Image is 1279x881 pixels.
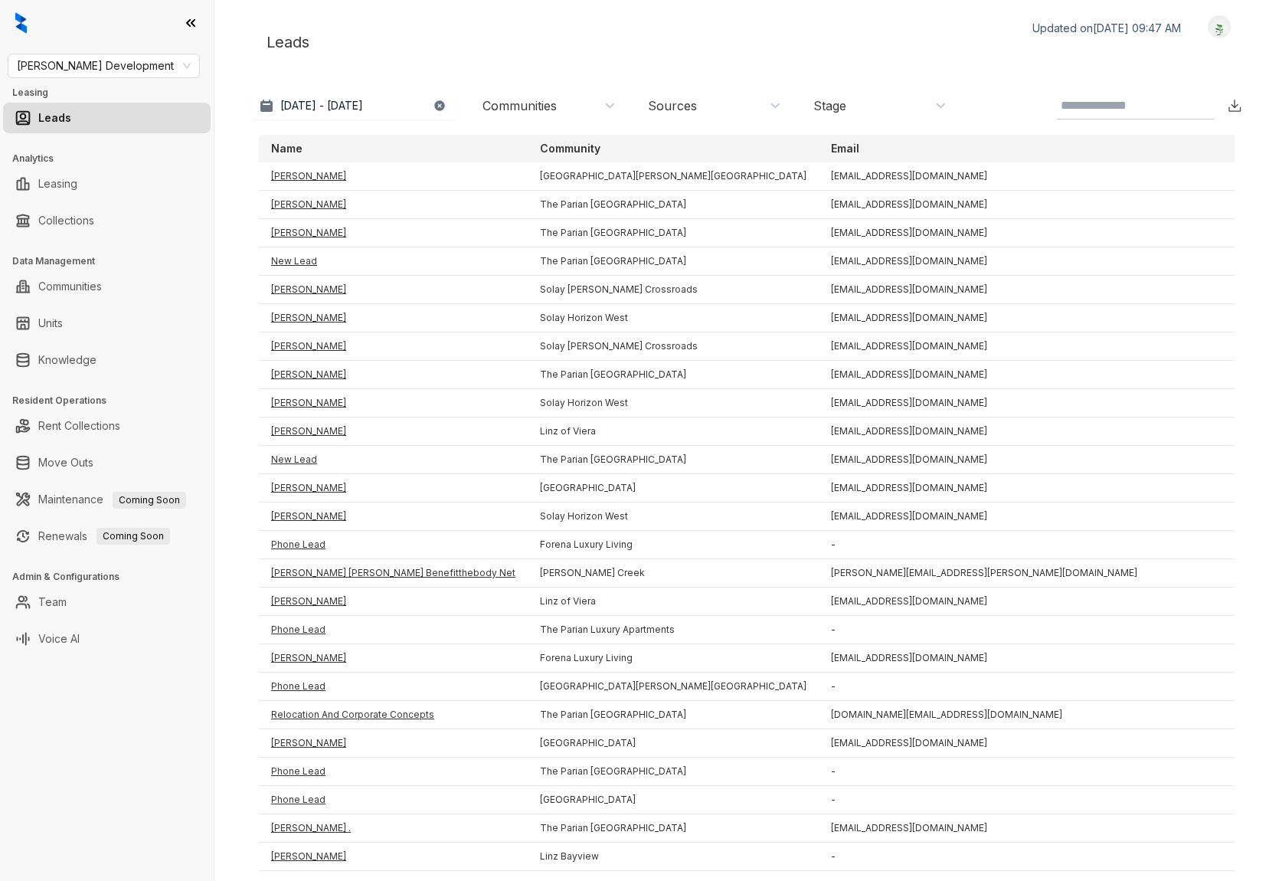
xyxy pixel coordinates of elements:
a: Rent Collections [38,411,120,441]
span: Coming Soon [96,528,170,545]
td: Phone Lead [259,531,528,559]
td: Phone Lead [259,786,528,814]
p: [DATE] - [DATE] [280,98,363,113]
td: Forena Luxury Living [528,644,819,673]
td: Solay Horizon West [528,503,819,531]
h3: Data Management [12,254,214,268]
a: Units [38,308,63,339]
td: [GEOGRAPHIC_DATA] [528,474,819,503]
td: The Parian [GEOGRAPHIC_DATA] [528,219,819,247]
span: Coming Soon [113,492,186,509]
div: Communities [482,97,557,114]
td: [PERSON_NAME] [259,843,528,871]
a: Leasing [38,169,77,199]
a: Leads [38,103,71,133]
a: RenewalsComing Soon [38,521,170,552]
td: The Parian [GEOGRAPHIC_DATA] [528,361,819,389]
li: Rent Collections [3,411,211,441]
td: [PERSON_NAME] Creek [528,559,819,588]
td: [PERSON_NAME] [259,219,528,247]
td: [GEOGRAPHIC_DATA] [528,729,819,758]
td: Linz of Viera [528,418,819,446]
h3: Admin & Configurations [12,570,214,584]
td: The Parian Luxury Apartments [528,616,819,644]
a: Move Outs [38,447,93,478]
td: [PERSON_NAME] [259,191,528,219]
td: The Parian [GEOGRAPHIC_DATA] [528,446,819,474]
li: Team [3,587,211,617]
img: SearchIcon [1198,99,1211,112]
p: Name [271,141,303,156]
button: [DATE] - [DATE] [251,92,458,120]
td: [PERSON_NAME] [PERSON_NAME] Benefitthebody Net [259,559,528,588]
img: UserAvatar [1209,19,1230,35]
td: Phone Lead [259,616,528,644]
p: Email [831,141,859,156]
h3: Leasing [12,86,214,100]
li: Maintenance [3,484,211,515]
td: [PERSON_NAME] [259,474,528,503]
h3: Analytics [12,152,214,165]
td: [PERSON_NAME] [259,644,528,673]
td: The Parian [GEOGRAPHIC_DATA] [528,701,819,729]
h3: Resident Operations [12,394,214,408]
a: Team [38,587,67,617]
a: Voice AI [38,624,80,654]
div: Sources [648,97,697,114]
td: [GEOGRAPHIC_DATA][PERSON_NAME][GEOGRAPHIC_DATA] [528,673,819,701]
td: [PERSON_NAME] [259,304,528,332]
span: Davis Development [17,54,191,77]
a: Communities [38,271,102,302]
td: Solay Horizon West [528,389,819,418]
p: Updated on [DATE] 09:47 AM [1032,21,1181,36]
td: Solay [PERSON_NAME] Crossroads [528,276,819,304]
p: Community [540,141,600,156]
td: [PERSON_NAME] [259,418,528,446]
td: Solay Horizon West [528,304,819,332]
td: [PERSON_NAME] [259,361,528,389]
td: [PERSON_NAME] [259,729,528,758]
td: The Parian [GEOGRAPHIC_DATA] [528,758,819,786]
div: Leads [251,15,1242,69]
li: Renewals [3,521,211,552]
td: The Parian [GEOGRAPHIC_DATA] [528,814,819,843]
li: Leasing [3,169,211,199]
td: New Lead [259,247,528,276]
td: [PERSON_NAME] . [259,814,528,843]
td: Linz of Viera [528,588,819,616]
img: Download [1227,98,1242,113]
li: Units [3,308,211,339]
td: Solay [PERSON_NAME] Crossroads [528,332,819,361]
td: [PERSON_NAME] [259,332,528,361]
td: Linz Bayview [528,843,819,871]
td: [PERSON_NAME] [259,389,528,418]
td: [GEOGRAPHIC_DATA] [528,786,819,814]
img: logo [15,12,27,34]
td: Relocation And Corporate Concepts [259,701,528,729]
td: Phone Lead [259,673,528,701]
div: Stage [813,97,846,114]
td: [PERSON_NAME] [259,503,528,531]
li: Move Outs [3,447,211,478]
td: New Lead [259,446,528,474]
li: Communities [3,271,211,302]
td: The Parian [GEOGRAPHIC_DATA] [528,191,819,219]
td: [PERSON_NAME] [259,588,528,616]
li: Collections [3,205,211,236]
td: Forena Luxury Living [528,531,819,559]
a: Knowledge [38,345,96,375]
td: The Parian [GEOGRAPHIC_DATA] [528,247,819,276]
td: [PERSON_NAME] [259,276,528,304]
li: Knowledge [3,345,211,375]
td: [PERSON_NAME] [259,162,528,191]
td: Phone Lead [259,758,528,786]
a: Collections [38,205,94,236]
td: [GEOGRAPHIC_DATA][PERSON_NAME][GEOGRAPHIC_DATA] [528,162,819,191]
li: Voice AI [3,624,211,654]
li: Leads [3,103,211,133]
